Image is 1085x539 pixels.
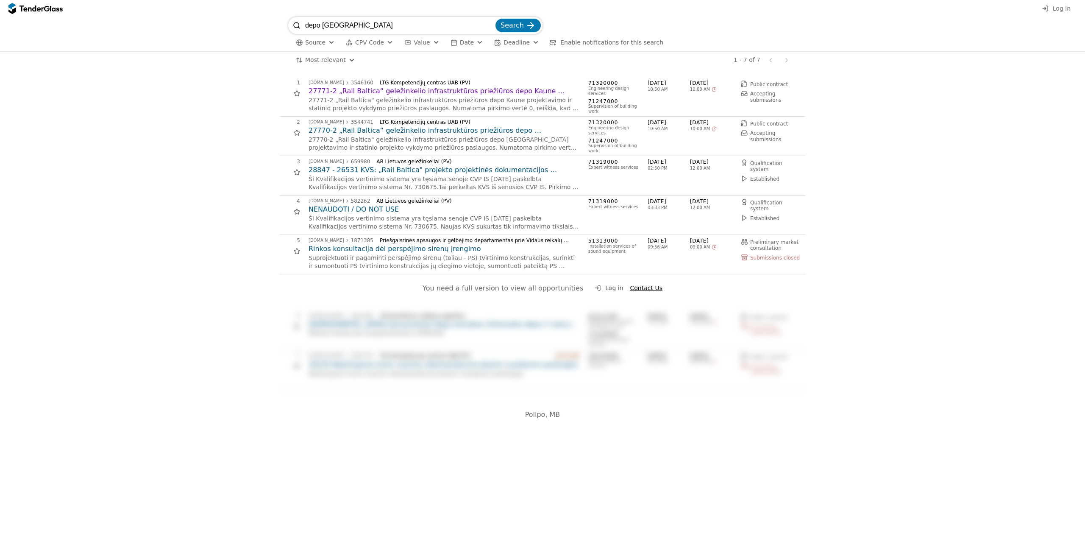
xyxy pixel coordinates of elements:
a: 27770-2 „Rail Baltica“ geležinkelio infrastruktūros priežiūros depo [GEOGRAPHIC_DATA] projektavim... [309,126,580,135]
p: Suprojektuoti ir pagaminti perspėjimo sirenų (toliau - PS) tvirtinimo konstrukcijas, surinkti ir ... [309,254,580,271]
span: [DATE] [648,198,690,205]
div: [DOMAIN_NAME] [309,81,344,85]
span: [DATE] [690,159,732,166]
div: 1 [280,80,300,86]
span: 71320000 [588,80,639,87]
div: [DOMAIN_NAME] [309,238,344,243]
div: [DOMAIN_NAME] [309,199,344,203]
span: [DATE] [690,237,732,245]
span: 71319000 [588,159,639,166]
div: 5 [280,237,300,243]
div: Engineering design services [588,126,639,136]
div: 582262 [351,198,370,204]
span: Preliminary market consultation [750,239,800,251]
button: Log in [592,283,626,293]
span: [DATE] [690,119,732,126]
div: Installation services of sound equipment [588,244,639,254]
button: Enable notifications for this search [547,37,666,48]
p: 27771-2 „Rail Baltica“ geležinkelio infrastruktūros priežiūros depo Kaune projektavimo ir statini... [309,96,580,113]
div: [DOMAIN_NAME] [309,159,344,164]
div: 4 [280,198,300,204]
a: [DOMAIN_NAME]1871385 [309,238,373,243]
span: Public contract [750,121,788,127]
div: 659980 [351,159,370,164]
input: Search tenders... [305,17,494,34]
span: [DATE] [690,80,732,87]
span: [DATE] [648,237,690,245]
span: 71320000 [588,119,639,126]
a: [DOMAIN_NAME]3546160 [309,80,373,85]
span: Accepting submissions [750,91,782,103]
button: Search [495,19,541,32]
a: Rinkos konsultacija dėl perspėjimo sirenų įrengimo [309,244,580,254]
span: 71247000 [588,137,639,145]
span: 09:56 AM [648,245,690,250]
p: Ši Kvalifikacijos vertinimo sistema yra tęsiama senoje CVP IS [DATE] paskelbta Kvalifikacijos ver... [309,215,580,231]
span: 10:50 AM [648,126,690,131]
span: Public contract [750,81,788,87]
span: 12:00 AM [690,166,710,171]
span: 12:00 AM [690,205,710,210]
span: [DATE] [648,80,690,87]
div: AB Lietuvos geležinkeliai (PV) [376,159,573,165]
span: [DATE] [690,198,732,205]
span: [DATE] [648,119,690,126]
button: Log in [1039,3,1073,14]
p: 27770-2 „Rail Baltica“ geležinkelio infrastruktūros priežiūros depo [GEOGRAPHIC_DATA] projektavim... [309,136,580,152]
span: 71319000 [588,198,639,205]
div: Engineering design services [588,86,639,96]
div: Expert witness services [588,165,639,170]
span: 10:00 AM [690,87,710,92]
div: LTG Kompetencijų centras UAB (PV) [380,80,573,86]
div: Priešgaisrinės apsaugos ir gelbėjimo departamentas prie Vidaus reikalų ministerijos [380,237,573,243]
span: Deadline [504,39,530,46]
span: Contact Us [630,285,662,291]
span: 10:00 AM [690,126,710,131]
p: Ši Kvalifikacijos vertinimo sistema yra tęsiama senoje CVP IS [DATE] paskelbta Kvalifikacijos ver... [309,175,580,192]
span: You need a full version to view all opportunities [423,284,583,292]
button: Value [401,37,442,48]
div: [DOMAIN_NAME] [309,120,344,124]
div: 1871385 [351,238,373,243]
span: Submissions closed [750,255,800,261]
div: Supervision of building work [588,104,639,114]
button: Date [447,37,487,48]
a: 27771-2 „Rail Baltica“ geležinkelio infrastruktūros priežiūros depo Kaune projektavimo ir statini... [309,87,580,96]
button: CPV Code [342,37,397,48]
span: Source [305,39,325,46]
span: Log in [1053,5,1071,12]
div: 2 [280,119,300,125]
span: Polipo, MB [525,411,560,419]
span: Qualification system [750,160,784,172]
button: Deadline [491,37,542,48]
span: Date [460,39,474,46]
span: Established [750,215,779,221]
div: 1 - 7 of 7 [734,56,760,64]
span: 10:50 AM [648,87,690,92]
div: Supervision of building work [588,143,639,154]
div: Expert witness services [588,204,639,209]
a: [DOMAIN_NAME]659980 [309,159,370,164]
span: 03:33 PM [648,205,690,210]
span: Established [750,176,779,182]
a: Contact Us [630,285,662,292]
div: 3544741 [351,120,373,125]
a: [DOMAIN_NAME]3544741 [309,120,373,125]
span: 09:00 AM [690,245,710,250]
span: [DATE] [648,159,690,166]
div: LTG Kompetencijų centras UAB (PV) [380,119,573,125]
span: CPV Code [355,39,384,46]
span: Qualification system [750,200,784,212]
a: NENAUDOTI / DO NOT USE [309,205,580,214]
button: Source [292,37,338,48]
span: Value [414,39,430,46]
span: Search [501,21,524,29]
span: Enable notifications for this search [560,39,663,46]
span: Accepting submissions [750,130,782,142]
a: 28847 - 26531 KVS: „Rail Baltica" projekto projektinės dokumentacijos ekspertinio tikrinimo ir ve... [309,165,580,175]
